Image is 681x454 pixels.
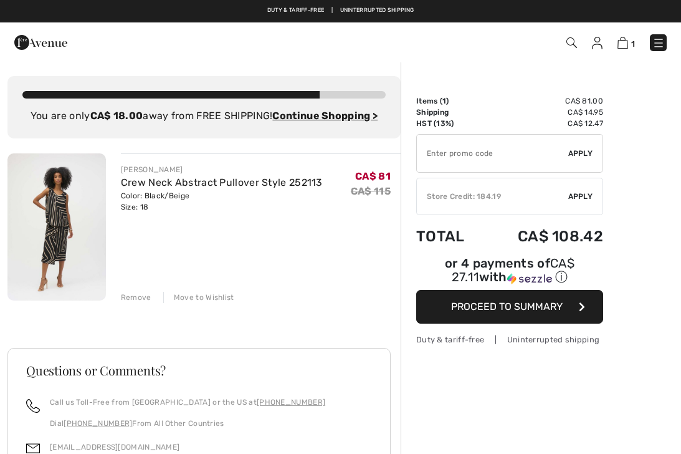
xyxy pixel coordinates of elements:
img: My Info [592,37,602,49]
span: Apply [568,148,593,159]
s: CA$ 115 [351,185,391,197]
input: Promo code [417,135,568,172]
td: CA$ 12.47 [483,118,603,129]
td: HST (13%) [416,118,483,129]
button: Proceed to Summary [416,290,603,324]
div: Color: Black/Beige Size: 18 [121,190,323,213]
p: Call us Toll-Free from [GEOGRAPHIC_DATA] or the US at [50,397,325,408]
a: 1 [617,35,635,50]
td: CA$ 81.00 [483,95,603,107]
img: Menu [652,37,665,49]
img: Crew Neck Abstract Pullover Style 252113 [7,153,106,301]
div: Move to Wishlist [163,292,234,303]
span: CA$ 27.11 [452,256,574,284]
td: CA$ 108.42 [483,215,603,258]
a: 1ère Avenue [14,36,67,47]
td: Shipping [416,107,483,118]
div: Store Credit: 184.19 [417,191,568,202]
img: call [26,399,40,413]
div: [PERSON_NAME] [121,164,323,175]
div: or 4 payments of with [416,258,603,286]
td: Total [416,215,483,258]
td: Items ( ) [416,95,483,107]
img: Shopping Bag [617,37,628,49]
div: Duty & tariff-free | Uninterrupted shipping [416,334,603,345]
a: Crew Neck Abstract Pullover Style 252113 [121,176,323,188]
img: 1ère Avenue [14,30,67,55]
span: Proceed to Summary [451,301,563,312]
span: CA$ 81 [355,170,391,182]
img: Sezzle [507,273,552,284]
strong: CA$ 18.00 [90,110,143,122]
span: 1 [631,39,635,49]
div: or 4 payments ofCA$ 27.11withSezzle Click to learn more about Sezzle [416,258,603,290]
img: Search [566,37,577,48]
p: Dial From All Other Countries [50,418,325,429]
a: [EMAIL_ADDRESS][DOMAIN_NAME] [50,443,179,452]
a: [PHONE_NUMBER] [64,419,132,428]
div: Remove [121,292,151,303]
span: 1 [442,97,446,105]
span: Apply [568,191,593,202]
div: You are only away from FREE SHIPPING! [22,109,386,123]
h3: Questions or Comments? [26,364,372,377]
td: CA$ 14.95 [483,107,603,118]
a: [PHONE_NUMBER] [257,398,325,407]
a: Continue Shopping > [272,110,378,122]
